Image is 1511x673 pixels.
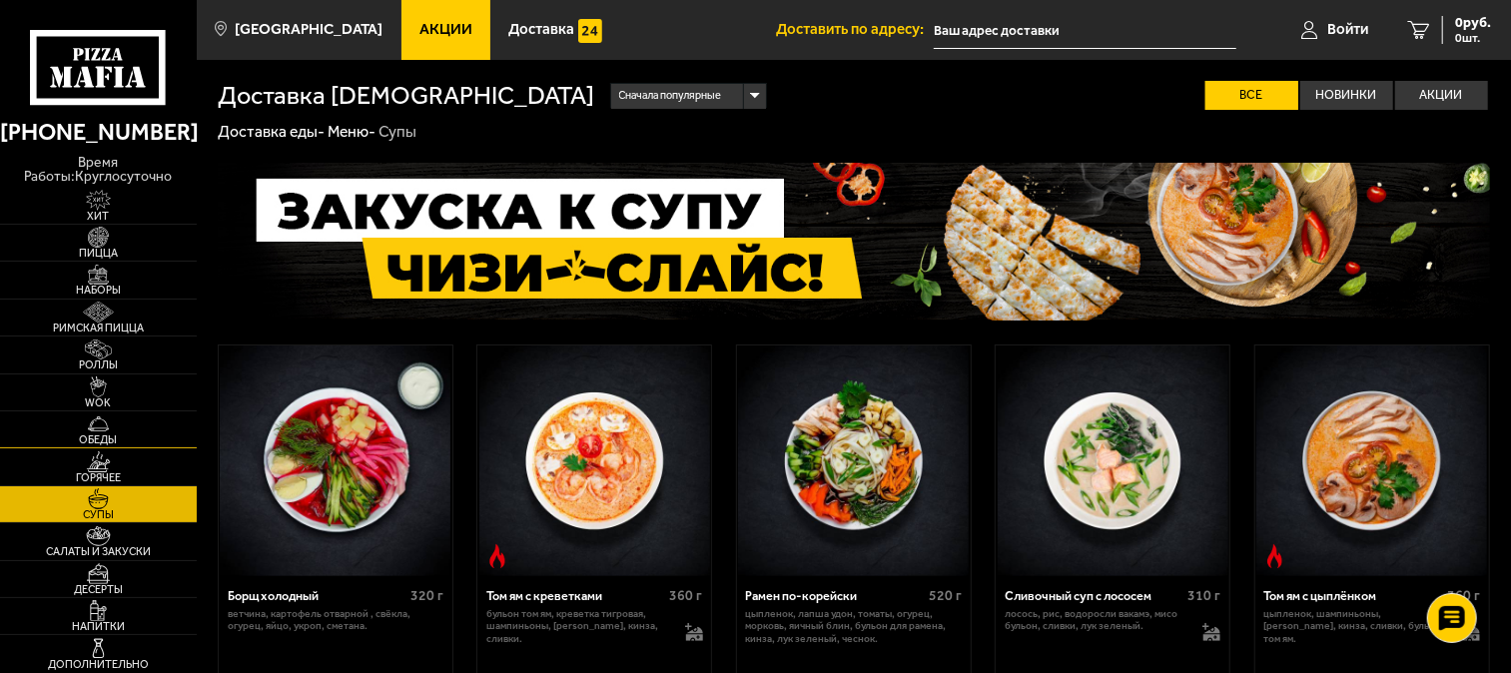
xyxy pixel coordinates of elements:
h1: Доставка [DEMOGRAPHIC_DATA] [218,83,594,108]
span: Акции [419,22,472,37]
img: 15daf4d41897b9f0e9f617042186c801.svg [578,19,602,43]
a: Меню- [328,122,376,141]
div: Борщ холодный [228,588,406,603]
span: 320 г [410,587,443,604]
p: цыпленок, лапша удон, томаты, огурец, морковь, яичный блин, бульон для рамена, кинза, лук зеленый... [746,608,963,646]
img: Том ям с цыплёнком [1256,345,1487,576]
span: Войти [1327,22,1368,37]
label: Все [1205,81,1298,110]
div: Сливочный суп с лососем [1005,588,1183,603]
span: Доставить по адресу: [776,22,934,37]
span: 360 г [670,587,703,604]
img: Борщ холодный [220,345,450,576]
p: бульон том ям, креветка тигровая, шампиньоны, [PERSON_NAME], кинза, сливки. [486,608,669,646]
a: Острое блюдоТом ям с цыплёнком [1255,345,1489,576]
label: Новинки [1300,81,1393,110]
p: лосось, рис, водоросли вакамэ, мисо бульон, сливки, лук зеленый. [1005,608,1187,633]
span: 0 шт. [1455,32,1491,44]
img: Том ям с креветками [479,345,710,576]
a: Рамен по-корейски [737,345,971,576]
span: Сначала популярные [619,81,722,111]
img: Рамен по-корейски [738,345,969,576]
img: Острое блюдо [1263,544,1287,568]
span: 310 г [1187,587,1220,604]
p: цыпленок, шампиньоны, [PERSON_NAME], кинза, сливки, бульон том ям. [1263,608,1446,646]
div: Том ям с цыплёнком [1263,588,1442,603]
a: Борщ холодный [219,345,452,576]
input: Ваш адрес доставки [934,12,1236,49]
div: Супы [378,122,416,142]
div: Рамен по-корейски [746,588,925,603]
div: Том ям с креветками [486,588,665,603]
a: Сливочный суп с лососем [996,345,1229,576]
label: Акции [1395,81,1488,110]
img: Острое блюдо [485,544,509,568]
a: Острое блюдоТом ям с креветками [477,345,711,576]
a: Доставка еды- [218,122,325,141]
span: 520 г [929,587,962,604]
span: 360 г [1447,587,1480,604]
p: ветчина, картофель отварной , свёкла, огурец, яйцо, укроп, сметана. [228,608,444,633]
span: [GEOGRAPHIC_DATA] [235,22,382,37]
img: Сливочный суп с лососем [998,345,1228,576]
span: Доставка [508,22,574,37]
span: 0 руб. [1455,16,1491,30]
